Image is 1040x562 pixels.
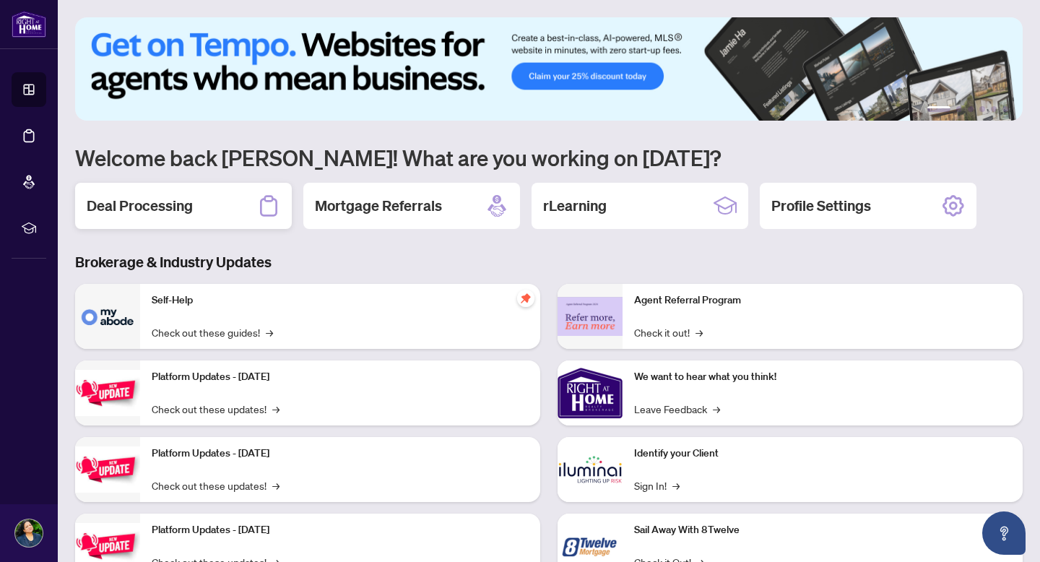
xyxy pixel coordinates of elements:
[75,252,1023,272] h3: Brokerage & Industry Updates
[558,360,623,425] img: We want to hear what you think!
[558,297,623,337] img: Agent Referral Program
[315,196,442,216] h2: Mortgage Referrals
[272,401,279,417] span: →
[152,477,279,493] a: Check out these updates!→
[695,324,703,340] span: →
[272,477,279,493] span: →
[634,293,1011,308] p: Agent Referral Program
[991,106,997,112] button: 5
[152,446,529,462] p: Platform Updates - [DATE]
[956,106,962,112] button: 2
[1002,106,1008,112] button: 6
[75,144,1023,171] h1: Welcome back [PERSON_NAME]! What are you working on [DATE]?
[634,446,1011,462] p: Identify your Client
[634,369,1011,385] p: We want to hear what you think!
[543,196,607,216] h2: rLearning
[982,511,1026,555] button: Open asap
[75,446,140,492] img: Platform Updates - July 8, 2025
[927,106,950,112] button: 1
[75,284,140,349] img: Self-Help
[713,401,720,417] span: →
[152,369,529,385] p: Platform Updates - [DATE]
[87,196,193,216] h2: Deal Processing
[979,106,985,112] button: 4
[75,370,140,415] img: Platform Updates - July 21, 2025
[634,324,703,340] a: Check it out!→
[672,477,680,493] span: →
[152,324,273,340] a: Check out these guides!→
[634,522,1011,538] p: Sail Away With 8Twelve
[771,196,871,216] h2: Profile Settings
[517,290,534,307] span: pushpin
[75,17,1023,121] img: Slide 0
[558,437,623,502] img: Identify your Client
[15,519,43,547] img: Profile Icon
[266,324,273,340] span: →
[152,401,279,417] a: Check out these updates!→
[634,401,720,417] a: Leave Feedback→
[12,11,46,38] img: logo
[968,106,974,112] button: 3
[152,522,529,538] p: Platform Updates - [DATE]
[634,477,680,493] a: Sign In!→
[152,293,529,308] p: Self-Help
